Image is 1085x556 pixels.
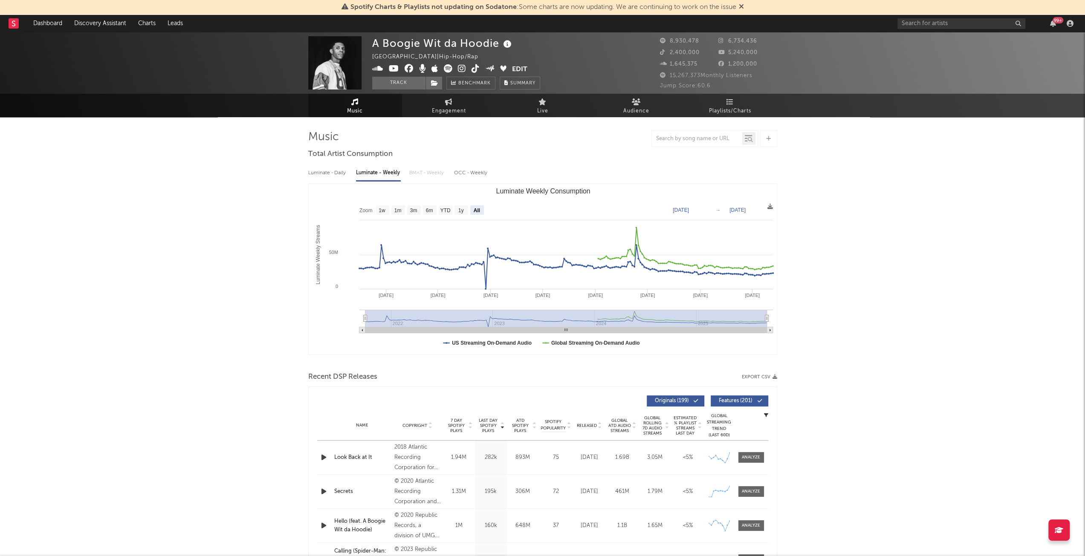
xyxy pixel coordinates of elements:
[132,15,162,32] a: Charts
[608,418,631,433] span: Global ATD Audio Streams
[452,340,532,346] text: US Streaming On-Demand Audio
[575,453,604,462] div: [DATE]
[652,135,742,142] input: Search by song name or URL
[509,418,532,433] span: ATD Spotify Plays
[509,453,537,462] div: 893M
[477,453,505,462] div: 282k
[718,61,757,67] span: 1,200,000
[334,487,390,496] a: Secrets
[711,395,768,406] button: Features(201)
[446,77,495,89] a: Benchmark
[509,487,537,496] div: 306M
[674,415,697,436] span: Estimated % Playlist Streams Last Day
[308,372,377,382] span: Recent DSP Releases
[674,453,702,462] div: <5%
[608,487,637,496] div: 461M
[454,166,488,180] div: OCC - Weekly
[379,207,385,213] text: 1w
[394,476,440,507] div: © 2020 Atlantic Recording Corporation and Highbridge The Label, LLC.
[445,453,473,462] div: 1.94M
[537,106,548,116] span: Live
[162,15,189,32] a: Leads
[334,453,390,462] a: Look Back at It
[660,61,697,67] span: 1,645,375
[496,94,590,117] a: Live
[541,487,571,496] div: 72
[652,398,692,403] span: Originals ( 199 )
[718,38,757,44] span: 6,734,436
[473,207,480,213] text: All
[673,207,689,213] text: [DATE]
[308,149,393,159] span: Total Artist Consumption
[359,207,373,213] text: Zoom
[350,4,736,11] span: : Some charts are now updating. We are continuing to work on the issue
[372,52,488,62] div: [GEOGRAPHIC_DATA] | Hip-Hop/Rap
[27,15,68,32] a: Dashboard
[608,521,637,530] div: 1.1B
[379,293,393,298] text: [DATE]
[440,207,450,213] text: YTD
[356,166,401,180] div: Luminate - Weekly
[641,521,669,530] div: 1.65M
[512,64,527,75] button: Edit
[477,521,505,530] div: 160k
[372,36,514,50] div: A Boogie Wit da Hoodie
[640,293,655,298] text: [DATE]
[509,521,537,530] div: 648M
[334,422,390,429] div: Name
[647,395,704,406] button: Originals(199)
[372,77,425,89] button: Track
[551,340,639,346] text: Global Streaming On-Demand Audio
[329,250,338,255] text: 50M
[394,442,440,473] div: 2018 Atlantic Recording Corporation for the United States and WEA International Inc. for the worl...
[590,94,683,117] a: Audience
[445,521,473,530] div: 1M
[641,415,664,436] span: Global Rolling 7D Audio Streams
[425,207,433,213] text: 6m
[394,207,401,213] text: 1m
[575,487,604,496] div: [DATE]
[309,184,777,354] svg: Luminate Weekly Consumption
[693,293,708,298] text: [DATE]
[660,73,752,78] span: 15,267,373 Monthly Listeners
[660,50,700,55] span: 2,400,000
[347,106,363,116] span: Music
[335,284,338,289] text: 0
[718,50,758,55] span: 5,240,000
[575,521,604,530] div: [DATE]
[541,453,571,462] div: 75
[577,423,597,428] span: Released
[535,293,550,298] text: [DATE]
[623,106,649,116] span: Audience
[706,413,732,438] div: Global Streaming Trend (Last 60D)
[477,418,500,433] span: Last Day Spotify Plays
[715,207,720,213] text: →
[458,78,491,89] span: Benchmark
[729,207,746,213] text: [DATE]
[660,83,711,89] span: Jump Score: 60.6
[716,398,755,403] span: Features ( 201 )
[477,487,505,496] div: 195k
[739,4,744,11] span: Dismiss
[430,293,445,298] text: [DATE]
[334,517,390,534] a: Hello (feat. A Boogie Wit da Hoodie)
[394,510,440,541] div: © 2020 Republic Records, a division of UMG Recordings, Inc. & [PERSON_NAME] Worldwide
[588,293,603,298] text: [DATE]
[445,418,468,433] span: 7 Day Spotify Plays
[350,4,517,11] span: Spotify Charts & Playlists not updating on Sodatone
[445,487,473,496] div: 1.31M
[410,207,417,213] text: 3m
[496,187,590,195] text: Luminate Weekly Consumption
[458,207,463,213] text: 1y
[308,94,402,117] a: Music
[483,293,498,298] text: [DATE]
[308,166,347,180] div: Luminate - Daily
[1050,20,1056,27] button: 99+
[608,453,637,462] div: 1.69B
[541,521,571,530] div: 37
[641,453,669,462] div: 3.05M
[742,375,777,380] button: Export CSV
